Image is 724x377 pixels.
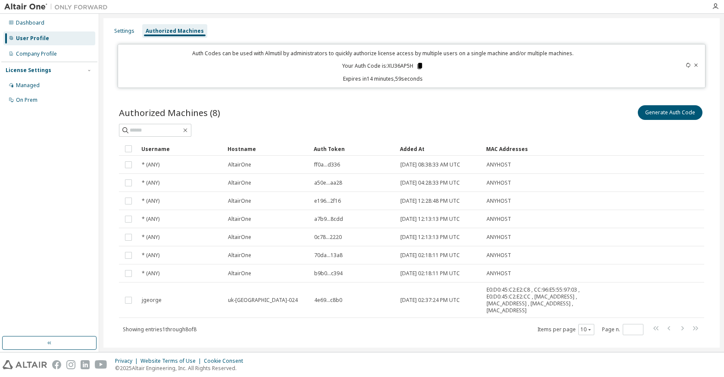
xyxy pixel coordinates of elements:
[228,179,251,186] span: AltairOne
[6,67,51,74] div: License Settings
[115,364,248,372] p: © 2025 Altair Engineering, Inc. All Rights Reserved.
[228,198,251,204] span: AltairOne
[123,50,642,57] p: Auth Codes can be used with Almutil by administrators to quickly authorize license access by mult...
[228,142,307,156] div: Hostname
[204,358,248,364] div: Cookie Consent
[16,82,40,89] div: Managed
[400,270,460,277] span: [DATE] 02:18:11 PM UTC
[537,324,594,335] span: Items per page
[66,360,75,369] img: instagram.svg
[142,252,159,259] span: * (ANY)
[16,35,49,42] div: User Profile
[342,62,424,70] p: Your Auth Code is: XU36AP5H
[400,297,460,304] span: [DATE] 02:37:24 PM UTC
[314,252,343,259] span: 70da...13a8
[141,142,221,156] div: Username
[142,179,159,186] span: * (ANY)
[400,216,460,223] span: [DATE] 12:13:13 PM UTC
[400,252,460,259] span: [DATE] 02:18:11 PM UTC
[400,179,460,186] span: [DATE] 04:28:33 PM UTC
[228,216,251,223] span: AltairOne
[3,360,47,369] img: altair_logo.svg
[123,75,642,82] p: Expires in 14 minutes, 59 seconds
[487,270,511,277] span: ANYHOST
[95,360,107,369] img: youtube.svg
[314,234,342,241] span: 0c78...2220
[487,179,511,186] span: ANYHOST
[487,234,511,241] span: ANYHOST
[16,97,37,104] div: On Prem
[142,198,159,204] span: * (ANY)
[638,105,702,120] button: Generate Auth Code
[119,107,220,119] span: Authorized Machines (8)
[4,3,112,11] img: Altair One
[142,161,159,168] span: * (ANY)
[314,270,343,277] span: b9b0...c394
[487,252,511,259] span: ANYHOST
[115,358,140,364] div: Privacy
[114,28,134,35] div: Settings
[140,358,204,364] div: Website Terms of Use
[228,252,251,259] span: AltairOne
[142,270,159,277] span: * (ANY)
[228,297,298,304] span: uk-[GEOGRAPHIC_DATA]-024
[314,297,342,304] span: 4e69...c8b0
[400,234,460,241] span: [DATE] 12:13:13 PM UTC
[400,142,479,156] div: Added At
[486,142,609,156] div: MAC Addresses
[314,216,343,223] span: a7b9...8cdd
[487,198,511,204] span: ANYHOST
[602,324,643,335] span: Page n.
[228,161,251,168] span: AltairOne
[487,216,511,223] span: ANYHOST
[314,161,340,168] span: ff0a...d336
[400,161,460,168] span: [DATE] 08:38:33 AM UTC
[400,198,460,204] span: [DATE] 12:28:48 PM UTC
[487,286,609,314] span: E0:D0:45:C2:E2:C8 , CC:96:E5:55:97:03 , E0:D0:45:C2:E2:CC , [MAC_ADDRESS] , [MAC_ADDRESS] , [MAC_...
[580,326,592,333] button: 10
[146,28,204,35] div: Authorized Machines
[142,234,159,241] span: * (ANY)
[228,270,251,277] span: AltairOne
[81,360,90,369] img: linkedin.svg
[123,326,197,333] span: Showing entries 1 through 8 of 8
[487,161,511,168] span: ANYHOST
[142,216,159,223] span: * (ANY)
[52,360,61,369] img: facebook.svg
[142,297,162,304] span: jgeorge
[314,142,393,156] div: Auth Token
[228,234,251,241] span: AltairOne
[16,19,44,26] div: Dashboard
[16,50,57,57] div: Company Profile
[314,198,341,204] span: e196...2f16
[314,179,342,186] span: a50e...aa28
